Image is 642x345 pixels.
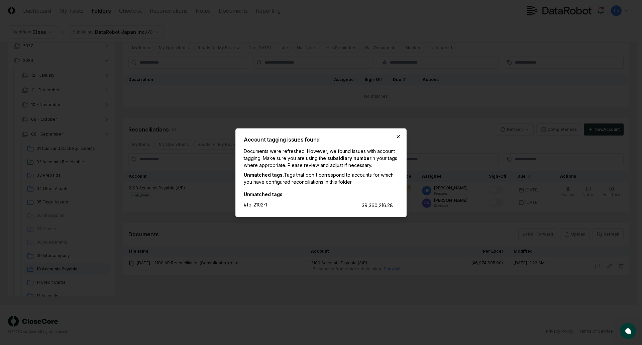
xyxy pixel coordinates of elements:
p: Documents were refreshed. However, we found issues with account tagging. Make sure you are using ... [244,147,398,168]
div: Unmatched tags [244,190,393,197]
span: Unmatched tags. [244,172,284,177]
h2: Account tagging issues found [244,137,398,142]
span: subsidiary number [327,155,371,161]
p: Tags that don't correspond to accounts for which you have configured reconciliations in this folder. [244,171,398,185]
div: 39,360,216.28 [362,201,393,208]
div: #fq-2102-1 [244,201,267,208]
